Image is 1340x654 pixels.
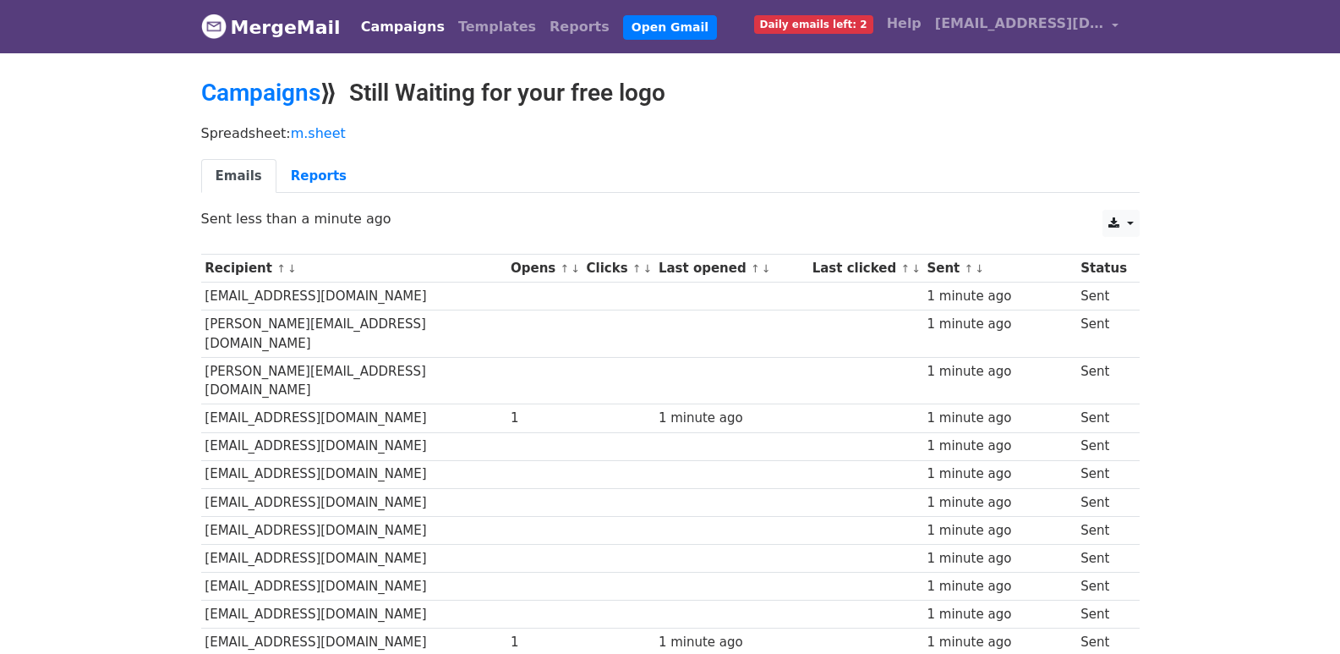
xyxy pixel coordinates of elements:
a: ↓ [287,262,297,275]
div: 1 minute ago [927,605,1072,624]
th: Last opened [654,255,808,283]
td: Sent [1076,404,1130,432]
th: Opens [506,255,582,283]
td: [EMAIL_ADDRESS][DOMAIN_NAME] [201,488,507,516]
div: 1 minute ago [927,464,1072,484]
div: 1 [511,409,578,428]
p: Spreadsheet: [201,124,1140,142]
a: ↑ [965,262,974,275]
th: Sent [923,255,1077,283]
a: ↑ [632,262,642,275]
a: Reports [543,10,616,44]
a: Daily emails left: 2 [747,7,880,41]
td: Sent [1076,573,1130,601]
a: ↑ [900,262,910,275]
td: Sent [1076,311,1130,358]
td: [EMAIL_ADDRESS][DOMAIN_NAME] [201,573,507,601]
div: 1 minute ago [927,493,1072,513]
h2: ⟫ Still Waiting for your free logo [201,79,1140,107]
td: [PERSON_NAME][EMAIL_ADDRESS][DOMAIN_NAME] [201,357,507,404]
a: Campaigns [201,79,320,107]
td: Sent [1076,488,1130,516]
a: Reports [276,159,361,194]
td: [EMAIL_ADDRESS][DOMAIN_NAME] [201,432,507,460]
td: Sent [1076,283,1130,311]
a: ↑ [276,262,286,275]
a: m.sheet [291,125,346,141]
div: 1 minute ago [927,362,1072,382]
div: 1 minute ago [927,577,1072,596]
iframe: Chat Widget [1255,573,1340,654]
td: Sent [1076,516,1130,544]
div: 1 [511,633,578,652]
a: ↓ [571,262,580,275]
th: Clicks [582,255,654,283]
a: [EMAIL_ADDRESS][DOMAIN_NAME] [928,7,1126,47]
div: 1 minute ago [659,409,804,428]
span: [EMAIL_ADDRESS][DOMAIN_NAME] [935,14,1104,34]
td: [EMAIL_ADDRESS][DOMAIN_NAME] [201,404,507,432]
p: Sent less than a minute ago [201,210,1140,228]
th: Last clicked [808,255,923,283]
td: Sent [1076,460,1130,488]
td: [EMAIL_ADDRESS][DOMAIN_NAME] [201,460,507,488]
a: Templates [451,10,543,44]
div: 1 minute ago [927,549,1072,569]
div: 1 minute ago [659,633,804,652]
td: [EMAIL_ADDRESS][DOMAIN_NAME] [201,544,507,572]
td: Sent [1076,601,1130,629]
div: 1 minute ago [927,409,1072,428]
a: Open Gmail [623,15,717,40]
a: ↓ [911,262,921,275]
a: ↓ [975,262,984,275]
a: ↓ [643,262,653,275]
td: Sent [1076,357,1130,404]
th: Status [1076,255,1130,283]
a: ↓ [762,262,771,275]
td: [PERSON_NAME][EMAIL_ADDRESS][DOMAIN_NAME] [201,311,507,358]
a: ↑ [751,262,760,275]
td: [EMAIL_ADDRESS][DOMAIN_NAME] [201,516,507,544]
a: Emails [201,159,276,194]
img: MergeMail logo [201,14,227,39]
td: Sent [1076,432,1130,460]
span: Daily emails left: 2 [754,15,873,34]
div: 1 minute ago [927,287,1072,306]
div: 1 minute ago [927,521,1072,541]
td: Sent [1076,544,1130,572]
a: MergeMail [201,9,341,45]
a: Campaigns [354,10,451,44]
th: Recipient [201,255,507,283]
a: Help [880,7,928,41]
td: [EMAIL_ADDRESS][DOMAIN_NAME] [201,601,507,629]
div: 1 minute ago [927,315,1072,334]
div: 1 minute ago [927,633,1072,652]
td: [EMAIL_ADDRESS][DOMAIN_NAME] [201,283,507,311]
a: ↑ [560,262,569,275]
div: 1 minute ago [927,437,1072,456]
